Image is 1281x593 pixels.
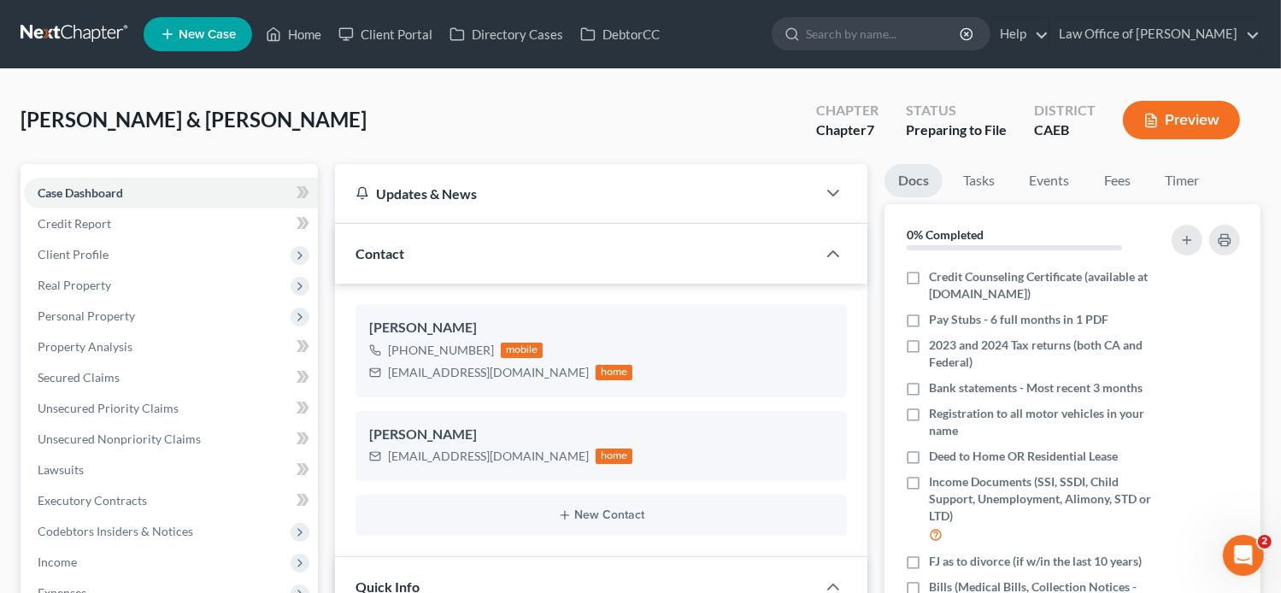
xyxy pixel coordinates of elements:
[21,107,367,132] span: [PERSON_NAME] & [PERSON_NAME]
[991,19,1049,50] a: Help
[441,19,572,50] a: Directory Cases
[356,245,404,261] span: Contact
[38,555,77,569] span: Income
[929,448,1118,465] span: Deed to Home OR Residential Lease
[356,185,796,203] div: Updates & News
[906,101,1007,120] div: Status
[24,332,318,362] a: Property Analysis
[24,178,318,208] a: Case Dashboard
[1258,535,1272,549] span: 2
[38,247,109,261] span: Client Profile
[38,308,135,323] span: Personal Property
[38,185,123,200] span: Case Dashboard
[929,337,1152,371] span: 2023 and 2024 Tax returns (both CA and Federal)
[24,362,318,393] a: Secured Claims
[596,449,633,464] div: home
[179,28,236,41] span: New Case
[572,19,668,50] a: DebtorCC
[38,370,120,385] span: Secured Claims
[1015,164,1083,197] a: Events
[24,208,318,239] a: Credit Report
[388,364,589,381] div: [EMAIL_ADDRESS][DOMAIN_NAME]
[38,278,111,292] span: Real Property
[929,379,1143,396] span: Bank statements - Most recent 3 months
[24,455,318,485] a: Lawsuits
[369,425,834,445] div: [PERSON_NAME]
[816,101,878,120] div: Chapter
[38,401,179,415] span: Unsecured Priority Claims
[501,343,544,358] div: mobile
[24,424,318,455] a: Unsecured Nonpriority Claims
[929,553,1142,570] span: FJ as to divorce (if w/in the last 10 years)
[907,227,984,242] strong: 0% Completed
[1090,164,1144,197] a: Fees
[24,393,318,424] a: Unsecured Priority Claims
[1050,19,1260,50] a: Law Office of [PERSON_NAME]
[1223,535,1264,576] iframe: Intercom live chat
[929,311,1108,328] span: Pay Stubs - 6 full months in 1 PDF
[369,508,834,522] button: New Contact
[388,448,589,465] div: [EMAIL_ADDRESS][DOMAIN_NAME]
[24,485,318,516] a: Executory Contracts
[388,342,494,359] div: [PHONE_NUMBER]
[806,18,962,50] input: Search by name...
[38,339,132,354] span: Property Analysis
[596,365,633,380] div: home
[369,318,834,338] div: [PERSON_NAME]
[816,120,878,140] div: Chapter
[929,268,1152,302] span: Credit Counseling Certificate (available at [DOMAIN_NAME])
[1123,101,1240,139] button: Preview
[38,462,84,477] span: Lawsuits
[1034,101,1096,120] div: District
[38,524,193,538] span: Codebtors Insiders & Notices
[1151,164,1213,197] a: Timer
[38,432,201,446] span: Unsecured Nonpriority Claims
[1034,120,1096,140] div: CAEB
[929,473,1152,525] span: Income Documents (SSI, SSDI, Child Support, Unemployment, Alimony, STD or LTD)
[38,493,147,508] span: Executory Contracts
[867,121,874,138] span: 7
[38,216,111,231] span: Credit Report
[884,164,943,197] a: Docs
[330,19,441,50] a: Client Portal
[257,19,330,50] a: Home
[906,120,1007,140] div: Preparing to File
[929,405,1152,439] span: Registration to all motor vehicles in your name
[949,164,1008,197] a: Tasks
